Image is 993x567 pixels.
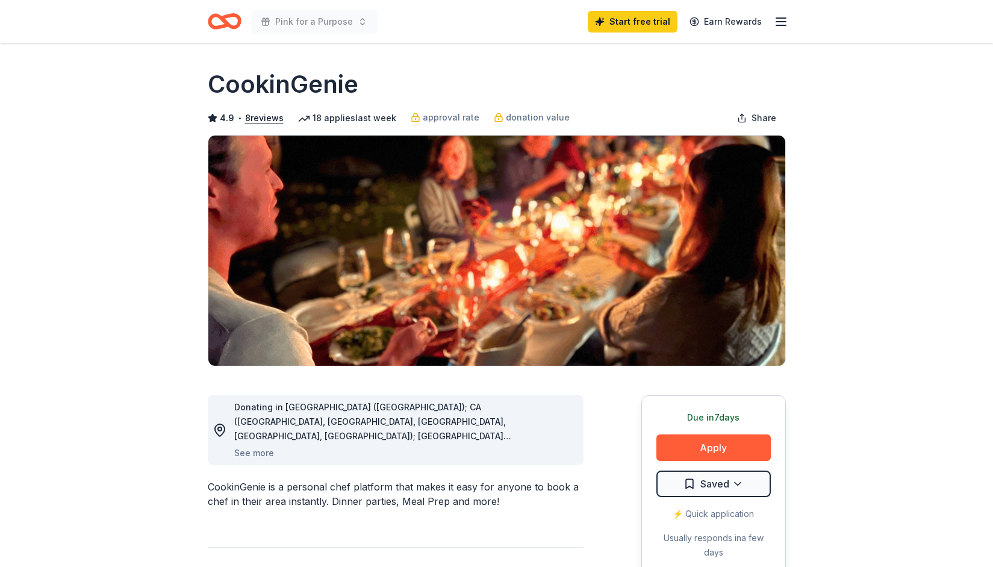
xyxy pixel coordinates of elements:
[423,110,479,125] span: approval rate
[752,111,776,125] span: Share
[237,113,241,123] span: •
[656,531,771,560] div: Usually responds in a few days
[208,136,785,366] img: Image for CookinGenie
[727,106,786,130] button: Share
[494,110,570,125] a: donation value
[588,11,677,33] a: Start free trial
[275,14,353,29] span: Pink for a Purpose
[298,111,396,125] div: 18 applies last week
[656,471,771,497] button: Saved
[656,434,771,461] button: Apply
[245,111,284,125] button: 8reviews
[251,10,377,34] button: Pink for a Purpose
[682,11,769,33] a: Earn Rewards
[656,410,771,425] div: Due in 7 days
[208,7,241,36] a: Home
[234,446,274,460] button: See more
[411,110,479,125] a: approval rate
[506,110,570,125] span: donation value
[700,476,729,492] span: Saved
[208,480,584,509] div: CookinGenie is a personal chef platform that makes it easy for anyone to book a chef in their are...
[656,507,771,521] div: ⚡️ Quick application
[220,111,234,125] span: 4.9
[208,67,358,101] h1: CookinGenie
